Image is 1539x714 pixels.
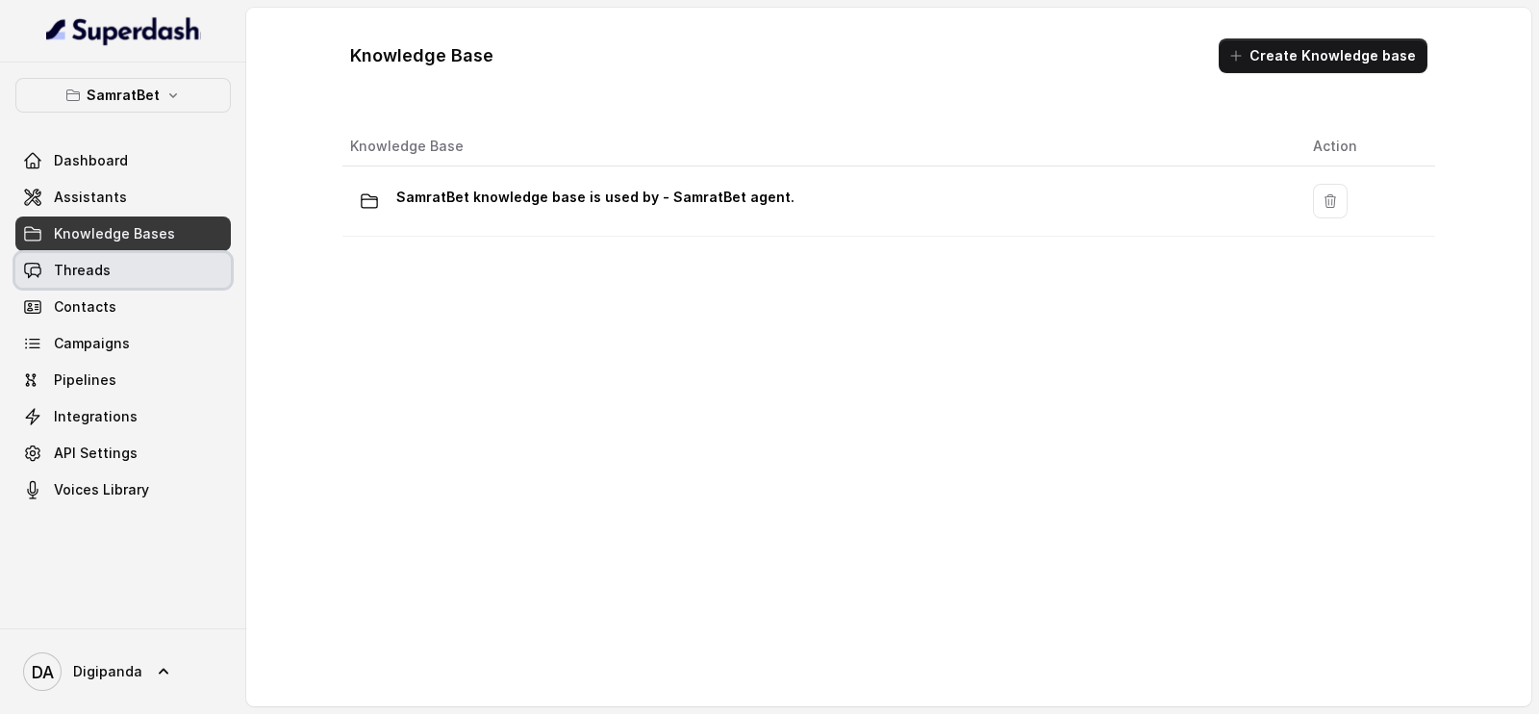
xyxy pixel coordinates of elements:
[54,407,138,426] span: Integrations
[15,436,231,471] a: API Settings
[15,143,231,178] a: Dashboard
[1298,127,1435,166] th: Action
[15,472,231,507] a: Voices Library
[15,363,231,397] a: Pipelines
[15,253,231,288] a: Threads
[15,180,231,215] a: Assistants
[15,326,231,361] a: Campaigns
[350,40,493,71] h1: Knowledge Base
[54,334,130,353] span: Campaigns
[342,127,1298,166] th: Knowledge Base
[32,662,54,682] text: DA
[15,78,231,113] button: SamratBet
[54,444,138,463] span: API Settings
[1219,38,1427,73] button: Create Knowledge base
[54,370,116,390] span: Pipelines
[46,15,201,46] img: light.svg
[15,645,231,699] a: Digipanda
[54,151,128,170] span: Dashboard
[54,188,127,207] span: Assistants
[54,224,175,243] span: Knowledge Bases
[15,217,231,251] a: Knowledge Bases
[87,84,160,107] p: SamratBet
[396,182,795,213] p: SamratBet knowledge base is used by - SamratBet agent.
[73,662,142,681] span: Digipanda
[54,480,149,499] span: Voices Library
[54,297,116,317] span: Contacts
[54,261,111,280] span: Threads
[15,290,231,324] a: Contacts
[15,399,231,434] a: Integrations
